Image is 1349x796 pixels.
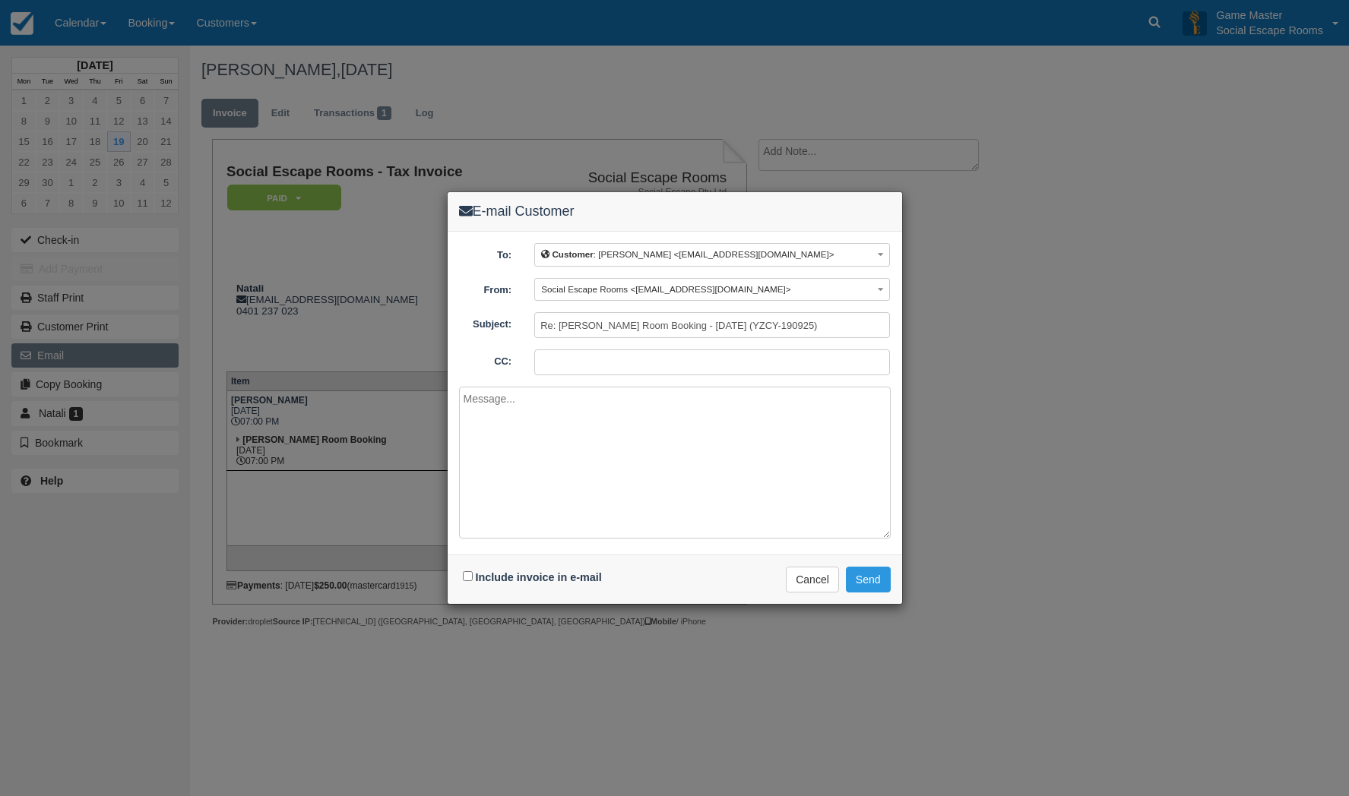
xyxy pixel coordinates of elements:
[541,284,790,294] span: Social Escape Rooms <[EMAIL_ADDRESS][DOMAIN_NAME]>
[459,204,891,220] h4: E-mail Customer
[448,243,524,263] label: To:
[846,567,891,592] button: Send
[476,571,602,583] label: Include invoice in e-mail
[534,278,890,302] button: Social Escape Rooms <[EMAIL_ADDRESS][DOMAIN_NAME]>
[448,278,524,298] label: From:
[448,349,524,369] label: CC:
[534,243,890,267] button: Customer: [PERSON_NAME] <[EMAIL_ADDRESS][DOMAIN_NAME]>
[786,567,839,592] button: Cancel
[541,249,834,259] span: : [PERSON_NAME] <[EMAIL_ADDRESS][DOMAIN_NAME]>
[448,312,524,332] label: Subject:
[552,249,593,259] b: Customer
